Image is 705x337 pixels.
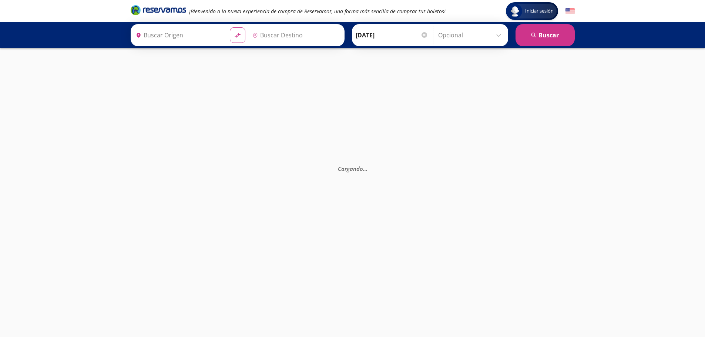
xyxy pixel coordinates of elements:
[338,165,367,172] em: Cargando
[438,26,504,44] input: Opcional
[363,165,365,172] span: .
[356,26,428,44] input: Elegir Fecha
[366,165,367,172] span: .
[133,26,224,44] input: Buscar Origen
[131,4,186,16] i: Brand Logo
[516,24,575,46] button: Buscar
[522,7,557,15] span: Iniciar sesión
[565,7,575,16] button: English
[189,8,446,15] em: ¡Bienvenido a la nueva experiencia de compra de Reservamos, una forma más sencilla de comprar tus...
[131,4,186,18] a: Brand Logo
[249,26,340,44] input: Buscar Destino
[365,165,366,172] span: .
